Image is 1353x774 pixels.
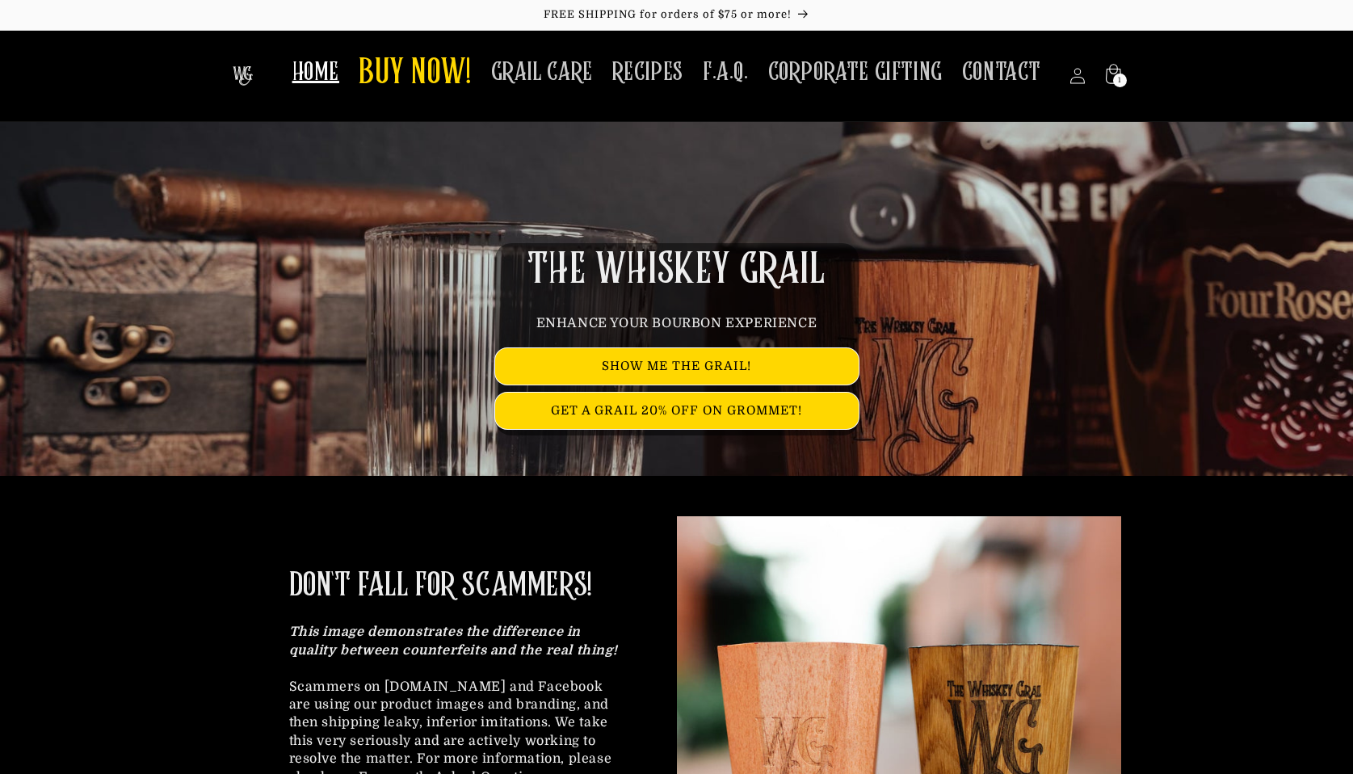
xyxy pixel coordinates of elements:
a: HOME [283,47,349,98]
a: CONTACT [952,47,1051,98]
a: RECIPES [603,47,693,98]
span: BUY NOW! [359,52,472,96]
span: CONTACT [962,57,1041,88]
a: GET A GRAIL 20% OFF ON GROMMET! [495,393,859,429]
a: CORPORATE GIFTING [758,47,952,98]
span: ENHANCE YOUR BOURBON EXPERIENCE [536,316,817,330]
p: FREE SHIPPING for orders of $75 or more! [16,8,1337,22]
a: SHOW ME THE GRAIL! [495,348,859,385]
span: 1 [1118,74,1122,87]
h2: DON'T FALL FOR SCAMMERS! [289,565,592,607]
a: GRAIL CARE [481,47,603,98]
strong: This image demonstrates the difference in quality between counterfeits and the real thing! [289,625,618,657]
span: THE WHISKEY GRAIL [527,249,825,291]
span: RECIPES [612,57,683,88]
img: The Whiskey Grail [233,66,253,86]
span: F.A.Q. [703,57,749,88]
span: HOME [292,57,339,88]
span: GRAIL CARE [491,57,593,88]
span: CORPORATE GIFTING [768,57,943,88]
a: BUY NOW! [349,42,481,106]
a: F.A.Q. [693,47,758,98]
